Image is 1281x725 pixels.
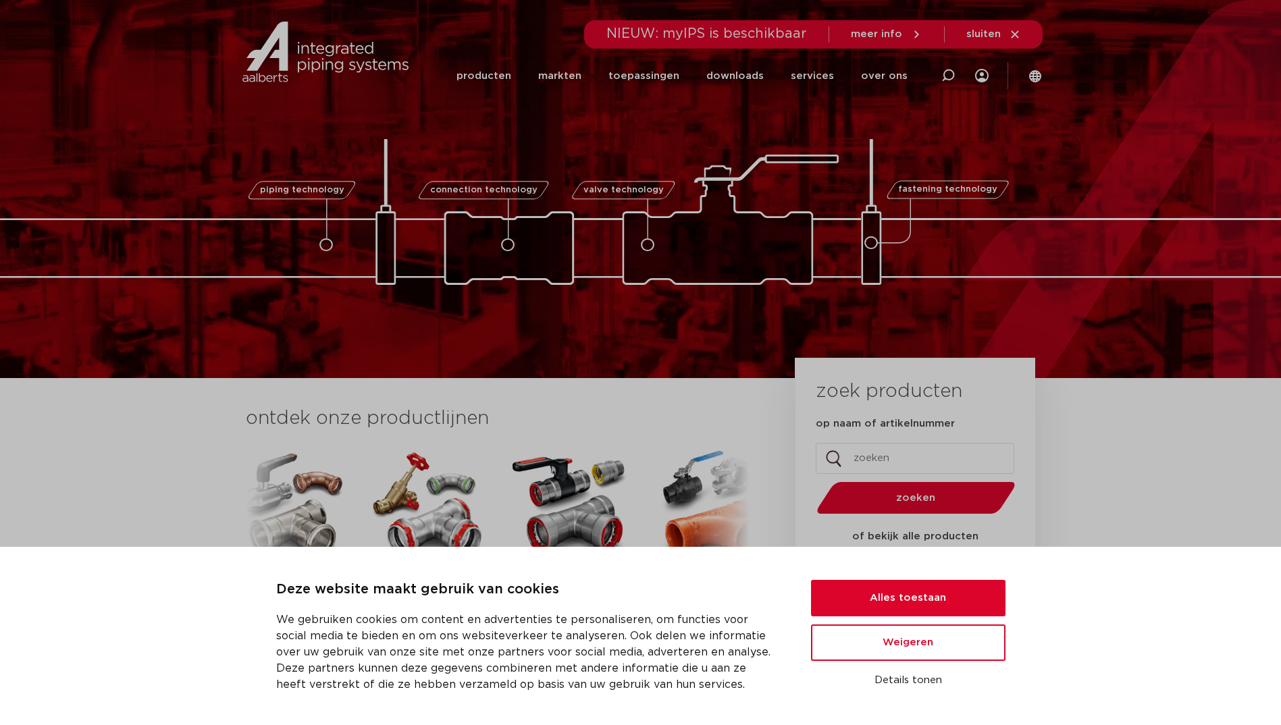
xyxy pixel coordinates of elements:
[852,493,981,503] span: zoeken
[456,49,908,103] nav: Menu
[706,49,764,103] a: downloads
[651,446,773,651] a: VSHShurjoint
[246,405,750,432] h3: ontdek onze productlijnen
[456,49,511,103] a: producten
[816,378,962,405] h3: zoek producten
[851,28,922,41] a: meer info
[861,49,908,103] a: over ons
[811,481,1020,515] button: zoeken
[276,612,779,693] p: We gebruiken cookies om content en advertenties te personaliseren, om functies voor social media ...
[811,580,1005,616] button: Alles toestaan
[816,417,955,431] label: op naam of artikelnummer
[538,49,581,103] a: markten
[966,28,1021,41] a: sluiten
[226,446,347,651] a: VSHXPress
[811,669,1005,692] button: Details tonen
[276,579,779,601] p: Deze website maakt gebruik van cookies
[367,446,489,651] a: VSHSudoPress
[260,186,344,194] span: piping technology
[816,443,1014,474] input: zoeken
[791,49,834,103] a: services
[852,531,978,541] strong: of bekijk alle producten
[606,27,807,41] span: NIEUW: myIPS is beschikbaar
[429,186,537,194] span: connection technology
[851,29,902,39] span: meer info
[608,49,679,103] a: toepassingen
[898,186,997,194] span: fastening technology
[509,446,631,651] a: VSHPowerPress
[975,49,989,103] div: my IPS
[811,624,1005,661] button: Weigeren
[583,186,664,194] span: valve technology
[966,29,1001,39] span: sluiten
